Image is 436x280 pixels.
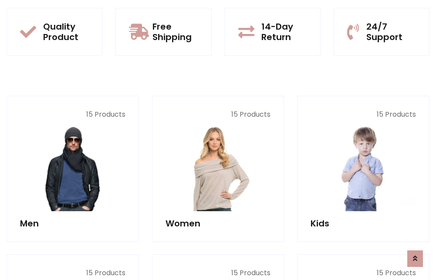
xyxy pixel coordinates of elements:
p: 15 Products [311,268,416,278]
h5: Men [20,218,125,229]
p: 15 Products [166,109,271,120]
h5: Kids [311,218,416,229]
h5: Free Shipping [152,21,198,42]
h5: Quality Product [43,21,89,42]
p: 15 Products [166,268,271,278]
h5: 14-Day Return [261,21,307,42]
p: 15 Products [20,268,125,278]
h5: 24/7 Support [366,21,416,42]
p: 15 Products [311,109,416,120]
p: 15 Products [20,109,125,120]
h5: Women [166,218,271,229]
